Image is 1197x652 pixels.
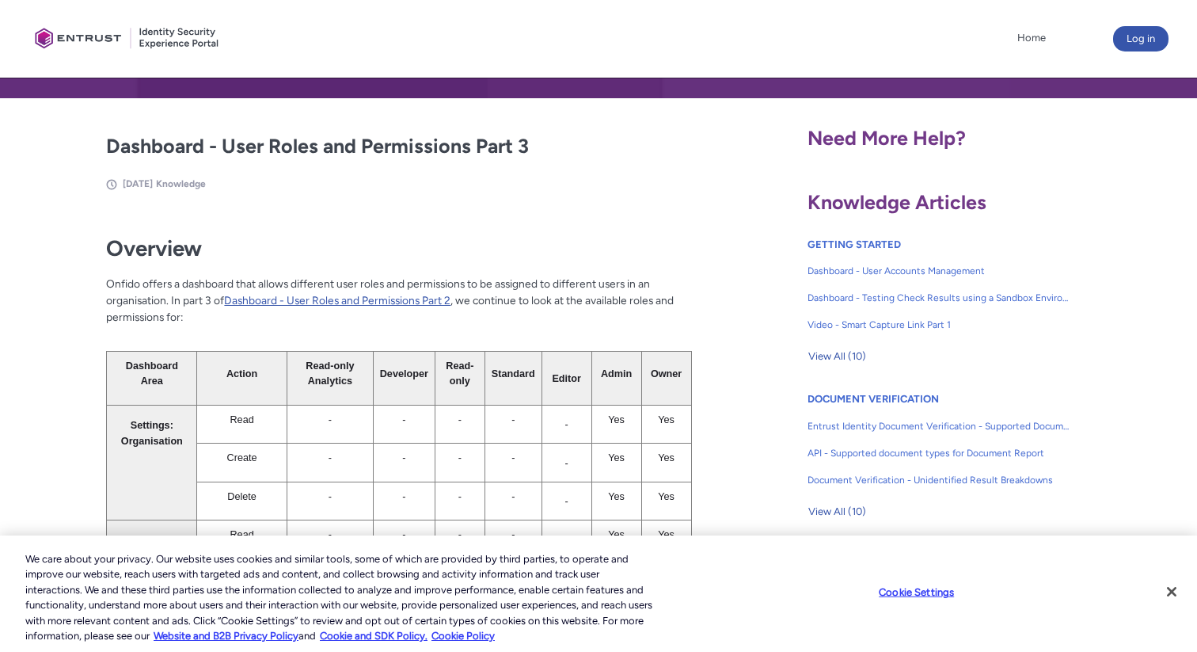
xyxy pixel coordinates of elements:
span: - [402,452,405,463]
span: - [402,529,405,540]
a: Cookie Policy [431,630,495,642]
span: - [458,529,462,540]
span: - [511,452,515,463]
span: - [511,414,515,425]
button: Close [1154,574,1189,609]
span: - [458,414,462,425]
span: - [565,419,568,430]
span: Yes [608,414,625,425]
a: DOCUMENT VERIFICATION [807,393,939,405]
a: Cookie and SDK Policy. [320,630,427,642]
span: - [458,491,462,502]
span: API - Supported document types for Document Report [807,446,1070,460]
span: Yes [608,452,625,463]
span: Owner [651,368,682,379]
span: - [511,491,515,502]
span: - [458,452,462,463]
a: Dashboard - User Accounts Management [807,257,1070,284]
a: Entrust Identity Document Verification - Supported Document type and size [807,413,1070,440]
button: View All (10) [807,499,867,524]
span: Need More Help? [807,126,966,150]
span: - [402,491,405,502]
span: - [329,414,332,425]
span: - [329,491,332,502]
a: More information about our cookie policy., opens in a new tab [154,630,298,642]
span: Developer [380,368,428,379]
button: View All (10) [807,344,867,369]
span: Read [230,529,253,540]
span: - [329,529,332,540]
span: - [565,496,568,507]
span: - [565,535,568,546]
span: Knowledge Articles [807,190,986,214]
h2: Dashboard - User Roles and Permissions Part 3 [106,132,691,162]
span: Editor [552,373,581,384]
span: Standard [492,368,535,379]
strong: Overview [106,235,202,261]
span: Yes [658,491,674,502]
span: - [565,458,568,469]
a: Document Verification - Unidentified Result Breakdowns [807,467,1070,494]
li: Knowledge [156,177,206,191]
span: Entrust Identity Document Verification - Supported Document type and size [807,419,1070,433]
a: Dashboard - User Roles and Permissions Part 2 [224,294,450,307]
span: Admin [601,368,632,379]
span: Settings: Organisation [121,420,183,446]
span: Action [226,368,257,379]
span: View All (10) [808,500,866,524]
span: Video - Smart Capture Link Part 1 [807,318,1070,332]
span: Yes [658,452,674,463]
span: Create [227,452,257,463]
a: Video - Smart Capture Link Part 1 [807,311,1070,338]
p: Onfido offers a dashboard that allows different user roles and permissions to be assigned to diff... [106,276,691,341]
span: Dashboard - Testing Check Results using a Sandbox Environment [807,291,1070,305]
a: API - Supported document types for Document Report [807,440,1070,467]
button: Log in [1113,26,1168,51]
span: Read-only Analytics [306,360,356,387]
span: Yes [608,529,625,540]
span: - [511,529,515,540]
span: Yes [658,529,674,540]
a: GETTING STARTED [807,238,901,250]
span: Document Verification - Unidentified Result Breakdowns [807,473,1070,487]
span: Read-only [446,360,473,387]
span: [DATE] [123,178,153,189]
span: - [329,452,332,463]
span: Dashboard - User Accounts Management [807,264,1070,278]
span: Dashboard Area [126,360,180,387]
span: View All (10) [808,345,866,368]
span: Delete [227,491,256,502]
span: - [402,414,405,425]
a: Dashboard - Testing Check Results using a Sandbox Environment [807,284,1070,311]
span: Yes [608,491,625,502]
span: Read [230,414,253,425]
button: Cookie Settings [867,577,966,608]
div: We care about your privacy. Our website uses cookies and similar tools, some of which are provide... [25,551,659,644]
a: Home [1013,26,1050,50]
span: Yes [658,414,674,425]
